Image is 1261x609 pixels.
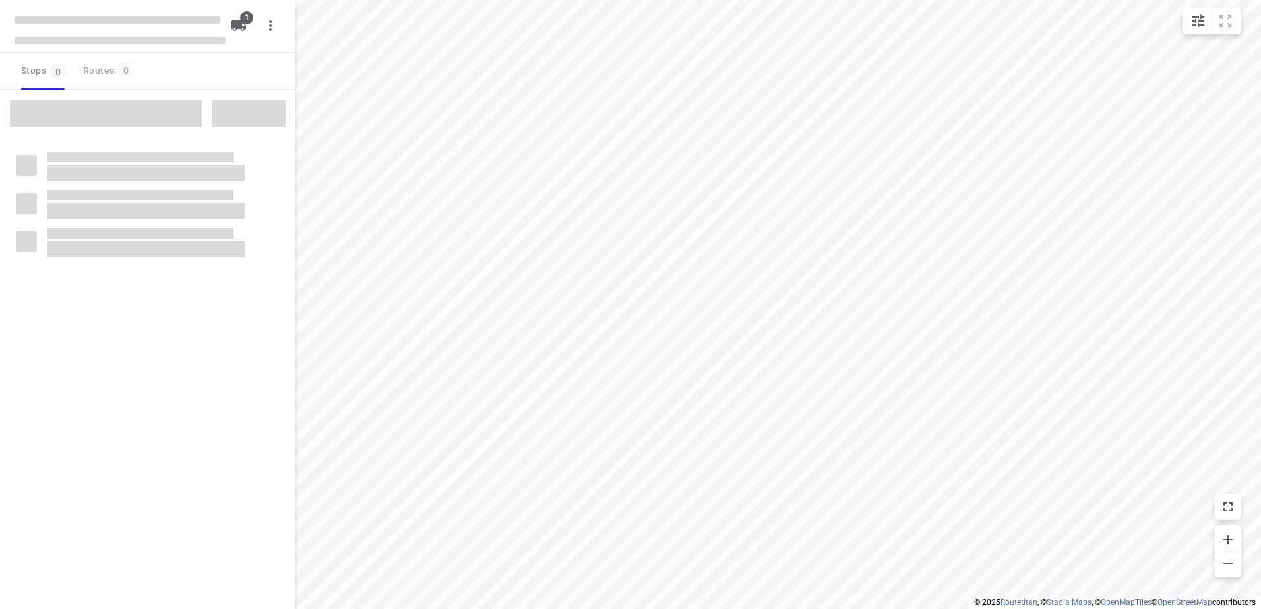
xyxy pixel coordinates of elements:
[1101,598,1152,607] a: OpenMapTiles
[1047,598,1092,607] a: Stadia Maps
[1157,598,1212,607] a: OpenStreetMap
[974,598,1256,607] li: © 2025 , © , © © contributors
[1185,8,1212,34] button: Map settings
[1000,598,1037,607] a: Routetitan
[1183,8,1241,34] div: small contained button group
